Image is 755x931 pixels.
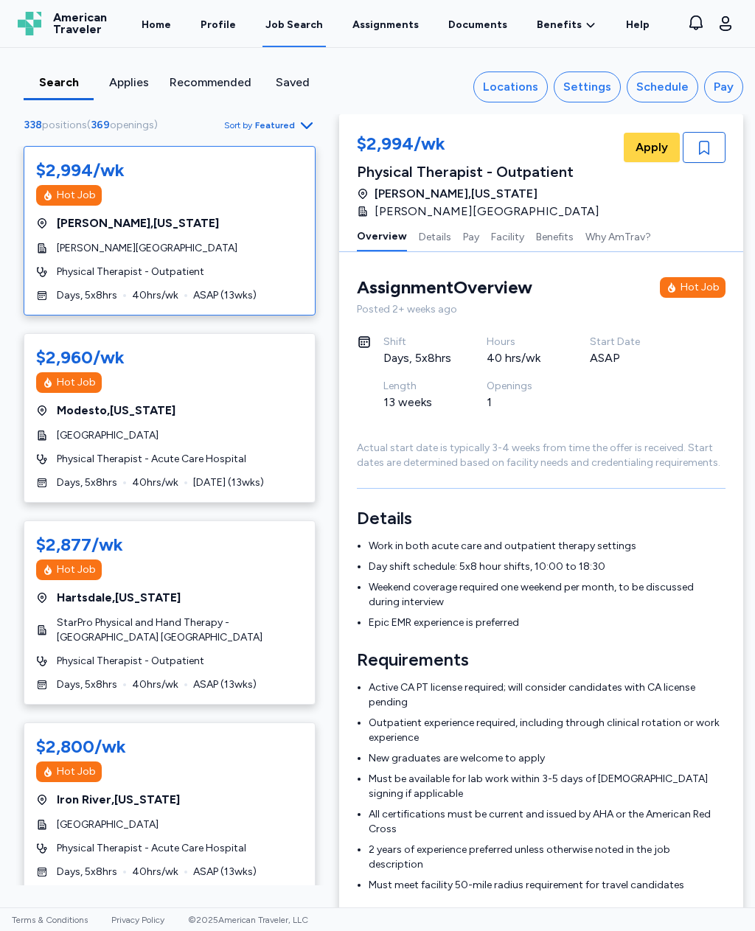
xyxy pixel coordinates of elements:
div: Hot Job [57,562,96,577]
button: Why AmTrav? [585,220,651,251]
div: Pay [714,78,734,96]
li: Work in both acute care and outpatient therapy settings [369,539,726,554]
button: Sort byFeatured [224,116,316,134]
div: Openings [487,379,554,394]
div: Job Search [265,18,323,32]
span: Physical Therapist - Outpatient [57,654,204,669]
span: American Traveler [53,12,107,35]
span: 40 hrs/wk [132,677,178,692]
div: Start Date [590,335,658,349]
span: Physical Therapist - Acute Care Hospital [57,452,246,467]
img: Logo [18,12,41,35]
span: positions [42,119,87,131]
li: Weekend coverage required one weekend per month, to be discussed during interview [369,580,726,610]
span: 369 [91,119,110,131]
li: New graduates are welcome to apply [369,751,726,766]
div: Hot Job [681,280,720,295]
span: [PERSON_NAME] , [US_STATE] [57,215,219,232]
div: Hot Job [57,375,96,390]
div: Locations [483,78,538,96]
div: 1 [487,394,554,411]
span: Days, 5x8hrs [57,288,117,303]
button: Facility [491,220,524,251]
span: [PERSON_NAME][GEOGRAPHIC_DATA] [375,203,599,220]
div: Search [29,74,88,91]
span: ASAP ( 13 wks) [193,865,257,879]
div: Settings [563,78,611,96]
button: Locations [473,72,548,102]
li: Must be available for lab work within 3-5 days of [DEMOGRAPHIC_DATA] signing if applicable [369,772,726,801]
div: Length [383,379,451,394]
div: Hot Job [57,188,96,203]
span: 40 hrs/wk [132,288,178,303]
div: $2,994/wk [357,132,608,158]
span: ASAP ( 13 wks) [193,677,257,692]
a: Benefits [537,18,596,32]
a: Job Search [262,1,326,47]
span: Physical Therapist - Outpatient [57,265,204,279]
li: Day shift schedule: 5x8 hour shifts, 10:00 to 18:30 [369,559,726,574]
div: Shift [383,335,451,349]
span: [PERSON_NAME][GEOGRAPHIC_DATA] [57,241,237,256]
li: Outpatient experience required, including through clinical rotation or work experience [369,716,726,745]
span: openings [110,119,154,131]
div: Assignment Overview [357,276,532,299]
span: Apply [636,139,668,156]
div: Hot Job [57,764,96,779]
span: 338 [24,119,42,131]
span: © 2025 American Traveler, LLC [188,915,308,925]
span: StarPro Physical and Hand Therapy - [GEOGRAPHIC_DATA] [GEOGRAPHIC_DATA] [57,616,303,645]
button: Pay [704,72,743,102]
div: $2,877/wk [36,533,123,557]
div: $2,994/wk [36,158,125,182]
a: Privacy Policy [111,915,164,925]
li: Active CA PT license required; will consider candidates with CA license pending [369,680,726,710]
span: Days, 5x8hrs [57,677,117,692]
div: Recommended [170,74,251,91]
div: Hours [487,335,554,349]
h3: Requirements [357,648,726,672]
li: Epic EMR experience is preferred [369,616,726,630]
div: Saved [263,74,321,91]
span: Modesto , [US_STATE] [57,402,175,419]
span: Days, 5x8hrs [57,865,117,879]
button: Settings [554,72,621,102]
span: Days, 5x8hrs [57,475,117,490]
div: $2,800/wk [36,735,126,759]
li: 2 years of experience preferred unless otherwise noted in the job description [369,843,726,872]
div: Applies [100,74,158,91]
a: Terms & Conditions [12,915,88,925]
span: ASAP ( 13 wks) [193,288,257,303]
span: [DATE] ( 13 wks) [193,475,264,490]
div: Days, 5x8hrs [383,349,451,367]
span: Benefits [537,18,582,32]
span: Sort by [224,119,252,131]
span: Physical Therapist - Acute Care Hospital [57,841,246,856]
div: Schedule [636,78,689,96]
span: Iron River , [US_STATE] [57,791,180,809]
span: Featured [255,119,295,131]
button: Pay [463,220,479,251]
div: Posted 2+ weeks ago [357,302,726,317]
div: ( ) [24,118,164,133]
li: Must meet facility 50-mile radius requirement for travel candidates [369,878,726,893]
div: 40 hrs/wk [487,349,554,367]
div: Actual start date is typically 3-4 weeks from time the offer is received. Start dates are determi... [357,441,726,470]
div: 13 weeks [383,394,451,411]
span: 40 hrs/wk [132,865,178,879]
span: [GEOGRAPHIC_DATA] [57,428,159,443]
div: Physical Therapist - Outpatient [357,161,608,182]
span: Hartsdale , [US_STATE] [57,589,181,607]
button: Details [419,220,451,251]
div: $2,960/wk [36,346,125,369]
button: Benefits [536,220,574,251]
h3: Details [357,506,726,530]
span: 40 hrs/wk [132,475,178,490]
li: All certifications must be current and issued by AHA or the American Red Cross [369,807,726,837]
button: Apply [624,133,680,162]
div: ASAP [590,349,658,367]
span: [GEOGRAPHIC_DATA] [57,817,159,832]
button: Overview [357,220,407,251]
button: Schedule [627,72,698,102]
span: [PERSON_NAME] , [US_STATE] [375,185,537,203]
